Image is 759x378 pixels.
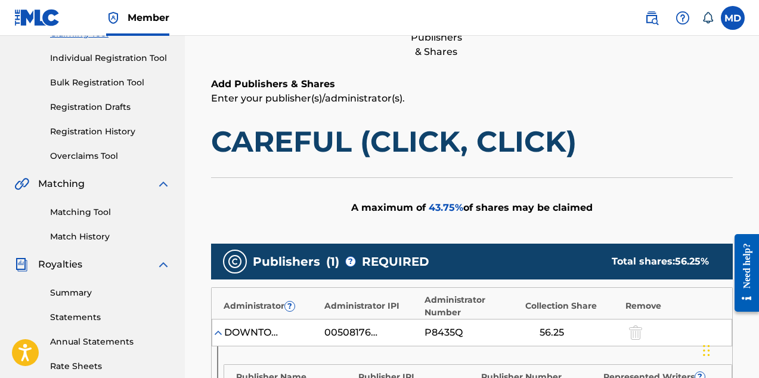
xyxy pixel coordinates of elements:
[38,177,85,191] span: Matching
[228,254,242,269] img: publishers
[676,11,690,25] img: help
[702,12,714,24] div: Notifications
[211,91,733,106] p: Enter your publisher(s)/administrator(s).
[212,327,224,339] img: expand-cell-toggle
[324,300,419,312] div: Administrator IPI
[50,360,171,373] a: Rate Sheets
[50,150,171,162] a: Overclaims Tool
[285,302,295,311] span: ?
[407,16,466,59] div: Add Publishers & Shares
[699,321,759,378] iframe: Chat Widget
[50,231,171,243] a: Match History
[721,6,745,30] div: User Menu
[425,294,519,319] div: Administrator Number
[14,177,29,191] img: Matching
[645,11,659,25] img: search
[726,225,759,321] iframe: Resource Center
[14,9,60,26] img: MLC Logo
[50,101,171,113] a: Registration Drafts
[671,6,695,30] div: Help
[106,11,120,25] img: Top Rightsholder
[156,177,171,191] img: expand
[640,6,664,30] a: Public Search
[346,257,355,266] span: ?
[50,311,171,324] a: Statements
[50,206,171,219] a: Matching Tool
[625,300,720,312] div: Remove
[50,52,171,64] a: Individual Registration Tool
[38,257,82,272] span: Royalties
[326,253,339,271] span: ( 1 )
[224,300,318,312] div: Administrator
[128,11,169,24] span: Member
[211,124,733,159] h1: CAREFUL (CLICK, CLICK)
[211,77,733,91] h6: Add Publishers & Shares
[429,202,463,213] span: 43.75 %
[50,76,171,89] a: Bulk Registration Tool
[525,300,620,312] div: Collection Share
[211,177,733,238] div: A maximum of of shares may be claimed
[703,333,710,368] div: Drag
[50,125,171,138] a: Registration History
[612,254,709,269] div: Total shares:
[362,253,429,271] span: REQUIRED
[14,257,29,272] img: Royalties
[675,256,709,267] span: 56.25 %
[156,257,171,272] img: expand
[253,253,320,271] span: Publishers
[50,336,171,348] a: Annual Statements
[50,287,171,299] a: Summary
